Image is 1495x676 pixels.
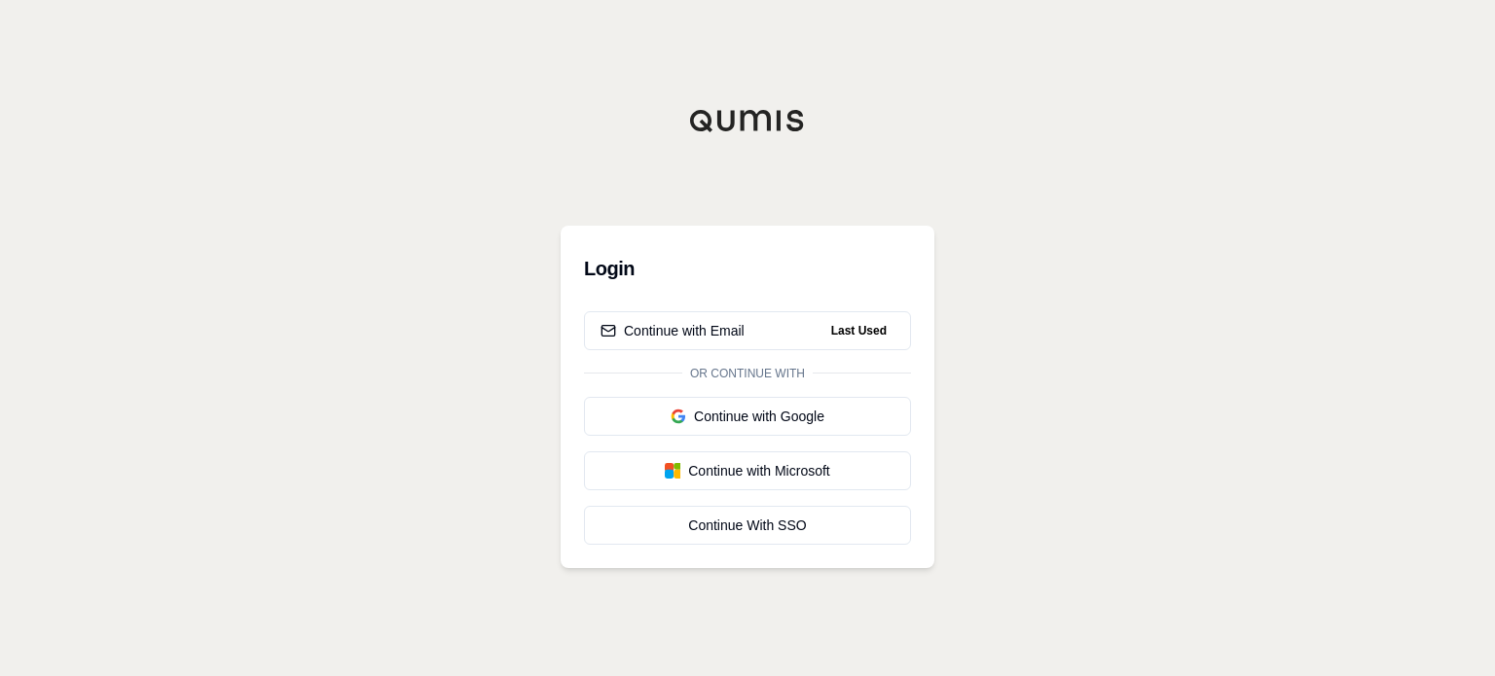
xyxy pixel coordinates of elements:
[584,249,911,288] h3: Login
[601,407,894,426] div: Continue with Google
[601,516,894,535] div: Continue With SSO
[823,319,894,342] span: Last Used
[584,311,911,350] button: Continue with EmailLast Used
[584,451,911,490] button: Continue with Microsoft
[584,397,911,436] button: Continue with Google
[601,321,745,340] div: Continue with Email
[584,506,911,545] a: Continue With SSO
[601,461,894,480] div: Continue with Microsoft
[682,366,813,381] span: Or continue with
[689,109,806,132] img: Qumis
